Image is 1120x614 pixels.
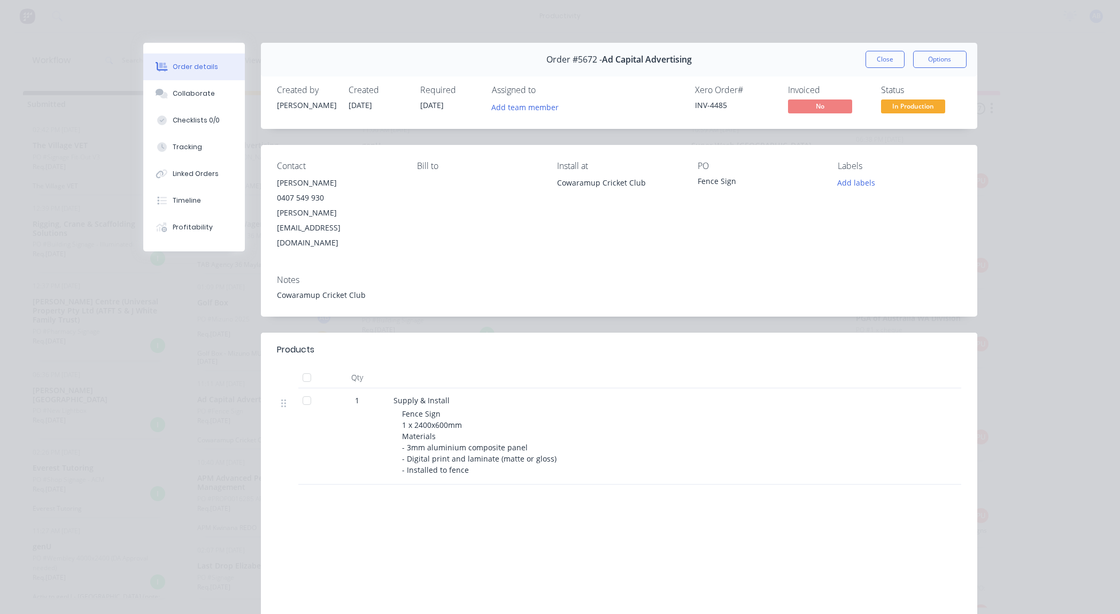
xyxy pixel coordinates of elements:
[913,51,967,68] button: Options
[173,62,218,72] div: Order details
[788,85,868,95] div: Invoiced
[277,205,400,250] div: [PERSON_NAME][EMAIL_ADDRESS][DOMAIN_NAME]
[557,175,680,190] div: Cowaramup Cricket Club
[485,99,564,114] button: Add team member
[838,161,961,171] div: Labels
[492,85,599,95] div: Assigned to
[325,367,389,388] div: Qty
[492,99,565,114] button: Add team member
[277,85,336,95] div: Created by
[832,175,881,190] button: Add labels
[420,85,479,95] div: Required
[557,175,680,210] div: Cowaramup Cricket Club
[173,116,220,125] div: Checklists 0/0
[143,53,245,80] button: Order details
[881,99,945,116] button: In Production
[277,175,400,250] div: [PERSON_NAME]0407 549 930[PERSON_NAME][EMAIL_ADDRESS][DOMAIN_NAME]
[277,175,400,190] div: [PERSON_NAME]
[277,161,400,171] div: Contact
[349,100,372,110] span: [DATE]
[173,89,215,98] div: Collaborate
[355,395,359,406] span: 1
[143,107,245,134] button: Checklists 0/0
[881,99,945,113] span: In Production
[695,85,775,95] div: Xero Order #
[143,187,245,214] button: Timeline
[698,175,821,190] div: Fence Sign
[277,343,314,356] div: Products
[602,55,692,65] span: Ad Capital Advertising
[420,100,444,110] span: [DATE]
[143,134,245,160] button: Tracking
[173,222,213,232] div: Profitability
[173,142,202,152] div: Tracking
[277,289,961,301] div: Cowaramup Cricket Club
[277,275,961,285] div: Notes
[173,196,201,205] div: Timeline
[546,55,602,65] span: Order #5672 -
[402,409,559,475] span: Fence Sign 1 x 2400x600mm Materials - 3mm aluminium composite panel - Digital print and laminate ...
[557,161,680,171] div: Install at
[277,99,336,111] div: [PERSON_NAME]
[173,169,219,179] div: Linked Orders
[393,395,450,405] span: Supply & Install
[277,190,400,205] div: 0407 549 930
[143,160,245,187] button: Linked Orders
[143,214,245,241] button: Profitability
[349,85,407,95] div: Created
[695,99,775,111] div: INV-4485
[417,161,540,171] div: Bill to
[866,51,905,68] button: Close
[143,80,245,107] button: Collaborate
[788,99,852,113] span: No
[698,161,821,171] div: PO
[881,85,961,95] div: Status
